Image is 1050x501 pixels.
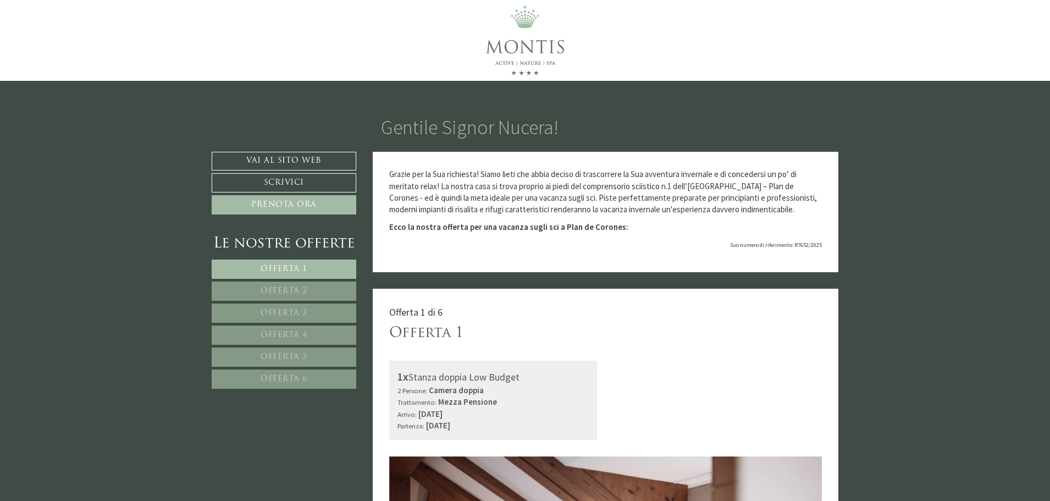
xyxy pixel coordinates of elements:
[397,369,589,385] div: Stanza doppia Low Budget
[261,331,307,339] span: Offerta 4
[397,398,436,406] small: Trattamento:
[212,234,356,254] div: Le nostre offerte
[261,309,307,317] span: Offerta 3
[261,353,307,361] span: Offerta 5
[429,385,484,395] b: Camera doppia
[418,409,443,419] b: [DATE]
[212,195,356,214] a: Prenota ora
[389,306,443,318] span: Offerta 1 di 6
[438,397,497,407] b: Mezza Pensione
[389,323,463,344] div: Offerta 1
[381,117,559,139] h1: Gentile Signor Nucera!
[261,375,307,383] span: Offerta 6
[212,152,356,170] a: Vai al sito web
[261,287,307,295] span: Offerta 2
[397,410,417,419] small: Arrivo:
[730,241,822,249] span: Suo numero di riferimento: R7652/2025
[261,265,307,273] span: Offerta 1
[389,222,628,232] strong: Ecco la nostra offerta per una vacanza sugli sci a Plan de Corones:
[397,421,424,430] small: Partenza:
[397,370,408,383] b: 1x
[426,420,450,431] b: [DATE]
[389,168,822,216] p: Grazie per la Sua richiesta! Siamo lieti che abbia deciso di trascorrere la Sua avventura inverna...
[397,386,427,395] small: 2 Persone:
[212,173,356,192] a: Scrivici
